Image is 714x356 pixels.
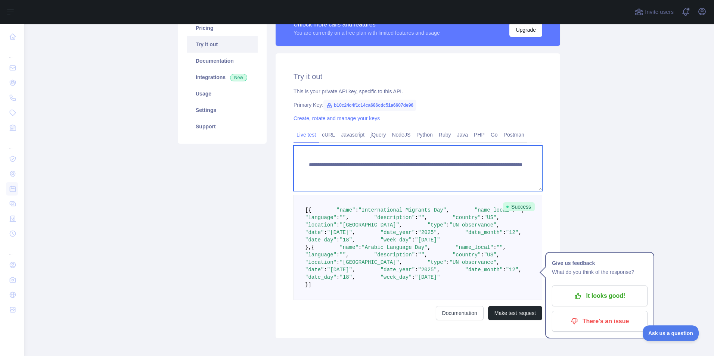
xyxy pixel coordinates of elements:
[358,244,361,250] span: :
[412,274,415,280] span: :
[187,85,258,102] a: Usage
[436,129,454,141] a: Ruby
[418,267,437,273] span: "2025"
[453,252,481,258] span: "country"
[327,229,352,235] span: "[DATE]"
[484,252,497,258] span: "US"
[381,274,412,280] span: "week_day"
[336,259,339,265] span: :
[294,88,542,95] div: This is your private API key, specific to this API.
[484,215,497,221] span: "US"
[454,129,471,141] a: Java
[6,45,18,60] div: ...
[424,215,427,221] span: ,
[305,229,324,235] span: "date"
[645,8,674,16] span: Invite users
[633,6,675,18] button: Invite users
[311,244,314,250] span: {
[558,290,642,302] p: It looks good!
[187,53,258,69] a: Documentation
[305,274,336,280] span: "date_day"
[428,222,446,228] span: "type"
[187,102,258,118] a: Settings
[428,259,446,265] span: "type"
[488,306,542,320] button: Make test request
[336,274,339,280] span: :
[456,244,493,250] span: "name_local"
[415,215,418,221] span: :
[339,222,399,228] span: "[GEOGRAPHIC_DATA]"
[418,252,424,258] span: ""
[339,237,352,243] span: "18"
[338,129,367,141] a: Javascript
[424,252,427,258] span: ,
[230,74,247,81] span: New
[503,202,535,211] span: Success
[552,268,648,277] p: What do you think of the response?
[352,229,355,235] span: ,
[187,118,258,135] a: Support
[308,282,311,288] span: ]
[294,101,542,109] div: Primary Key:
[308,207,311,213] span: {
[305,244,311,250] span: },
[415,237,440,243] span: "[DATE]"
[346,252,349,258] span: ,
[497,252,500,258] span: ,
[399,259,402,265] span: ,
[339,215,346,221] span: ""
[552,285,648,306] button: It looks good!
[336,207,355,213] span: "name"
[415,252,418,258] span: :
[428,244,431,250] span: ,
[324,229,327,235] span: :
[381,237,412,243] span: "week_day"
[294,20,440,29] div: Unlock more calls and features
[415,274,440,280] span: "[DATE]"
[294,71,542,82] h2: Try it out
[323,100,416,111] span: b10c24c4f1c14ca686cdc51a6607de96
[475,207,512,213] span: "name_local"
[339,252,346,258] span: ""
[352,237,355,243] span: ,
[336,252,339,258] span: :
[465,229,503,235] span: "date_month"
[497,215,500,221] span: ,
[327,267,352,273] span: "[DATE]"
[374,215,415,221] span: "description"
[643,325,699,341] iframe: Toggle Customer Support
[418,215,424,221] span: ""
[446,207,449,213] span: ,
[501,129,527,141] a: Postman
[352,274,355,280] span: ,
[367,129,389,141] a: jQuery
[552,259,648,268] h1: Give us feedback
[446,259,449,265] span: :
[381,229,415,235] span: "date_year"
[336,237,339,243] span: :
[305,259,336,265] span: "location"
[346,215,349,221] span: ,
[415,267,418,273] span: :
[481,215,484,221] span: :
[339,274,352,280] span: "18"
[446,222,449,228] span: :
[493,244,496,250] span: :
[503,229,506,235] span: :
[294,115,380,121] a: Create, rotate and manage your keys
[305,237,336,243] span: "date_day"
[415,229,418,235] span: :
[305,282,308,288] span: }
[503,244,506,250] span: ,
[412,237,415,243] span: :
[399,222,402,228] span: ,
[453,215,481,221] span: "country"
[294,29,440,37] div: You are currently on a free plan with limited features and usage
[389,129,413,141] a: NodeJS
[436,306,484,320] a: Documentation
[437,229,440,235] span: ,
[339,244,358,250] span: "name"
[187,20,258,36] a: Pricing
[6,242,18,257] div: ...
[413,129,436,141] a: Python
